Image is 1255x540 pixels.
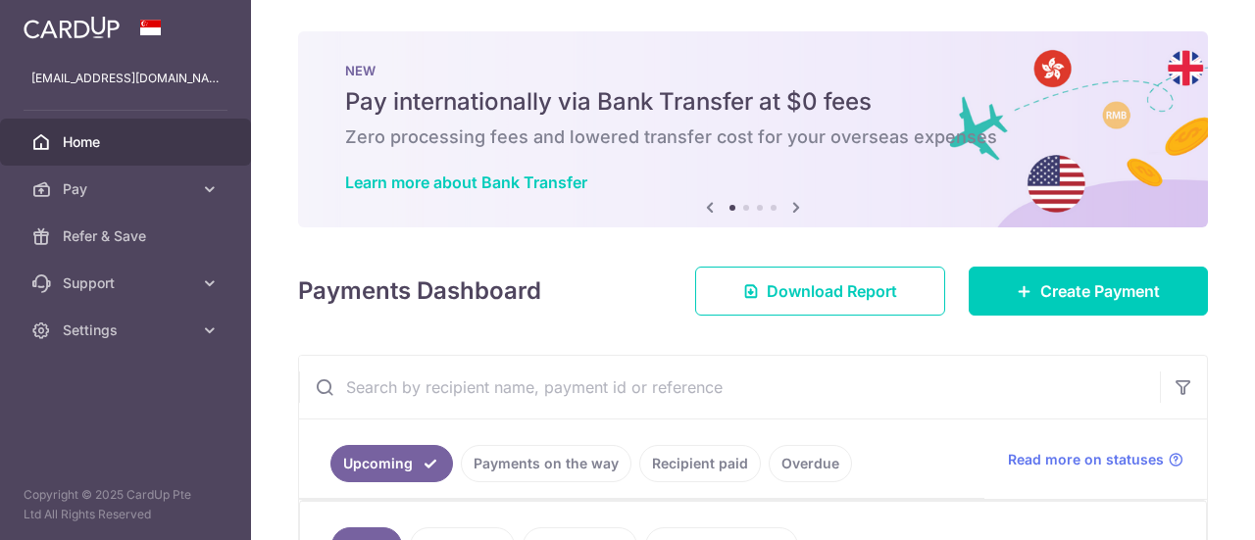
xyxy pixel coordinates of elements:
[345,86,1161,118] h5: Pay internationally via Bank Transfer at $0 fees
[345,63,1161,78] p: NEW
[330,445,453,482] a: Upcoming
[1008,450,1164,469] span: Read more on statuses
[767,279,897,303] span: Download Report
[1008,450,1183,469] a: Read more on statuses
[63,273,192,293] span: Support
[1040,279,1160,303] span: Create Payment
[769,445,852,482] a: Overdue
[639,445,761,482] a: Recipient paid
[299,356,1160,418] input: Search by recipient name, payment id or reference
[63,179,192,199] span: Pay
[345,125,1161,149] h6: Zero processing fees and lowered transfer cost for your overseas expenses
[63,226,192,246] span: Refer & Save
[298,273,541,309] h4: Payments Dashboard
[63,132,192,152] span: Home
[969,267,1208,316] a: Create Payment
[63,320,192,340] span: Settings
[1129,481,1235,530] iframe: Opens a widget where you can find more information
[298,31,1208,227] img: Bank transfer banner
[345,172,587,192] a: Learn more about Bank Transfer
[695,267,945,316] a: Download Report
[24,16,120,39] img: CardUp
[31,69,220,88] p: [EMAIL_ADDRESS][DOMAIN_NAME]
[461,445,631,482] a: Payments on the way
